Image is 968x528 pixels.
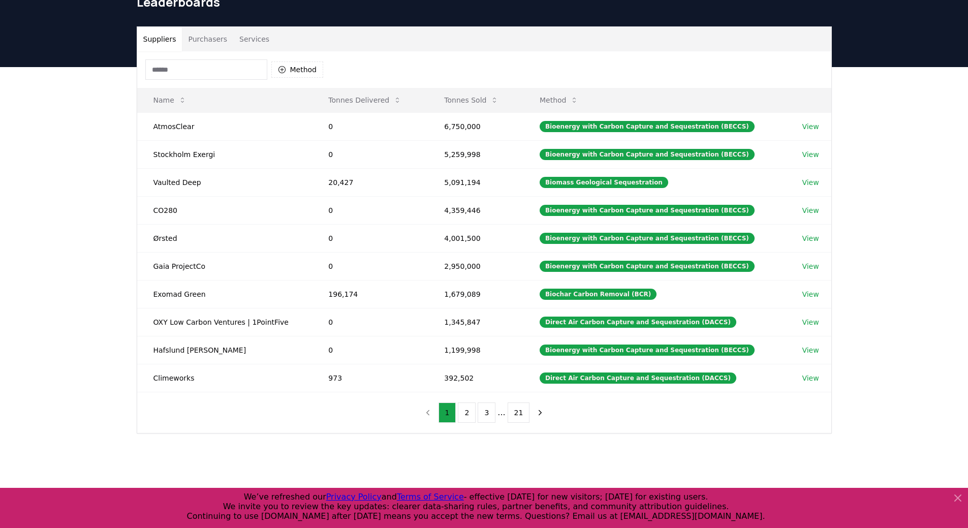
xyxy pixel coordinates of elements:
td: 20,427 [312,168,428,196]
td: CO280 [137,196,313,224]
button: Name [145,90,195,110]
td: Climeworks [137,364,313,392]
td: 4,001,500 [428,224,523,252]
td: 0 [312,308,428,336]
div: Bioenergy with Carbon Capture and Sequestration (BECCS) [540,261,755,272]
td: Gaia ProjectCo [137,252,313,280]
li: ... [497,407,505,419]
a: View [802,345,819,355]
button: 2 [458,402,476,423]
a: View [802,177,819,188]
button: Services [233,27,275,51]
a: View [802,373,819,383]
td: 0 [312,196,428,224]
td: 5,259,998 [428,140,523,168]
a: View [802,149,819,160]
button: Purchasers [182,27,233,51]
td: 196,174 [312,280,428,308]
td: 6,750,000 [428,112,523,140]
div: Bioenergy with Carbon Capture and Sequestration (BECCS) [540,205,755,216]
a: View [802,233,819,243]
div: Bioenergy with Carbon Capture and Sequestration (BECCS) [540,233,755,244]
td: 1,345,847 [428,308,523,336]
td: 0 [312,224,428,252]
td: OXY Low Carbon Ventures | 1PointFive [137,308,313,336]
td: Ørsted [137,224,313,252]
button: 1 [439,402,456,423]
div: Bioenergy with Carbon Capture and Sequestration (BECCS) [540,345,755,356]
td: 2,950,000 [428,252,523,280]
button: next page [532,402,549,423]
td: 0 [312,140,428,168]
td: 973 [312,364,428,392]
td: 4,359,446 [428,196,523,224]
td: Hafslund [PERSON_NAME] [137,336,313,364]
td: 0 [312,112,428,140]
button: 21 [508,402,530,423]
td: 0 [312,252,428,280]
td: 1,679,089 [428,280,523,308]
div: Bioenergy with Carbon Capture and Sequestration (BECCS) [540,121,755,132]
button: Tonnes Sold [436,90,507,110]
div: Biomass Geological Sequestration [540,177,668,188]
a: View [802,317,819,327]
td: Stockholm Exergi [137,140,313,168]
button: Suppliers [137,27,182,51]
a: View [802,289,819,299]
button: Tonnes Delivered [320,90,410,110]
td: AtmosClear [137,112,313,140]
td: 0 [312,336,428,364]
a: View [802,205,819,215]
div: Direct Air Carbon Capture and Sequestration (DACCS) [540,317,736,328]
td: Vaulted Deep [137,168,313,196]
div: Bioenergy with Carbon Capture and Sequestration (BECCS) [540,149,755,160]
td: 392,502 [428,364,523,392]
div: Biochar Carbon Removal (BCR) [540,289,657,300]
td: Exomad Green [137,280,313,308]
button: 3 [478,402,495,423]
button: Method [271,61,324,78]
div: Direct Air Carbon Capture and Sequestration (DACCS) [540,372,736,384]
td: 1,199,998 [428,336,523,364]
button: Method [532,90,587,110]
a: View [802,261,819,271]
a: View [802,121,819,132]
td: 5,091,194 [428,168,523,196]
